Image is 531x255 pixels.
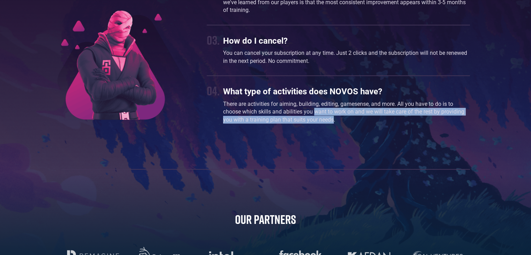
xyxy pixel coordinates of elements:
div: 03. [207,32,220,48]
div: 04. [207,83,220,98]
h3: How do I cancel? [223,36,470,46]
h2: Our Partners [61,212,470,227]
p: There are activities for aiming, building, editing, gamesense, and more. All you have to do is to... [223,100,470,124]
p: You can cancel your subscription at any time. Just 2 clicks and the subscription will not be rene... [223,49,470,65]
h3: What type of activities does NOVOS have? [223,87,470,97]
